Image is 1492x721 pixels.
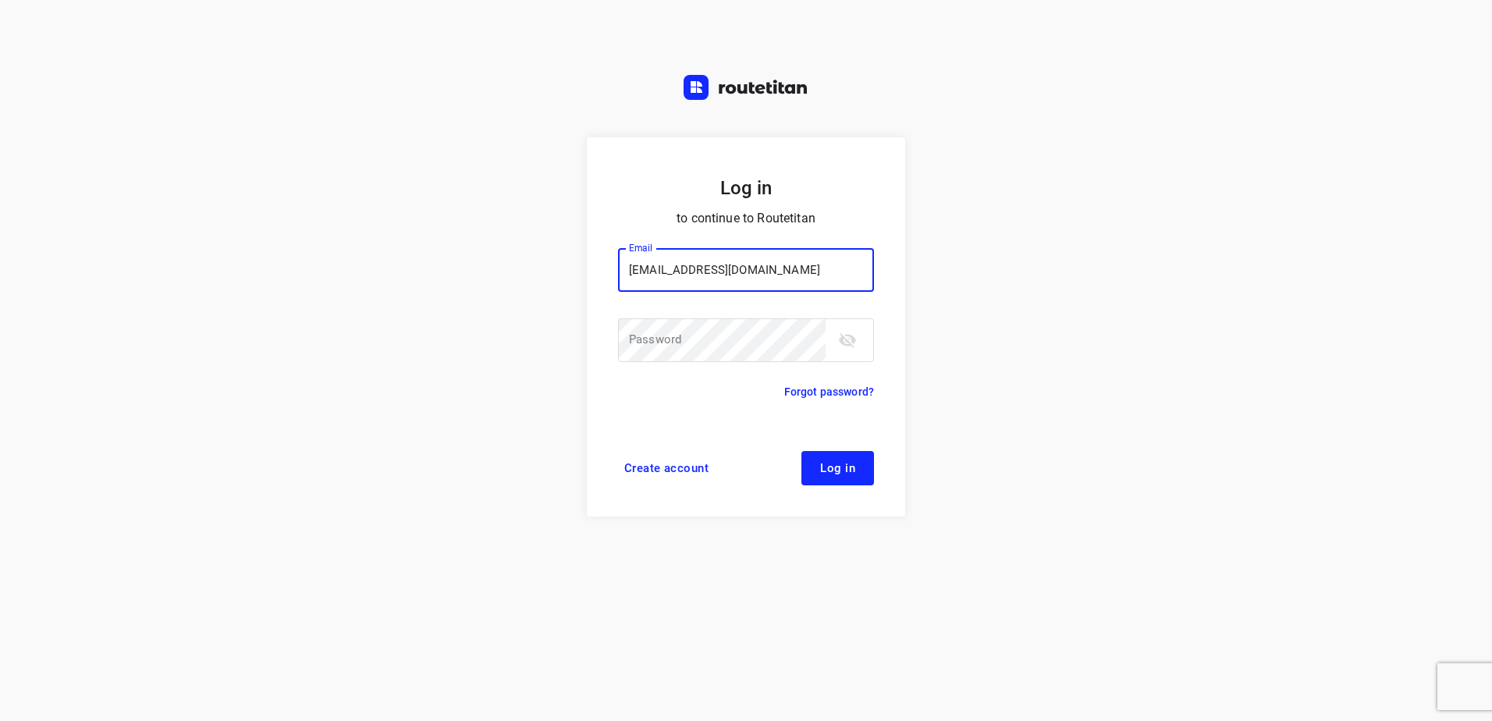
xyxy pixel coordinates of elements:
[618,175,874,201] h5: Log in
[784,382,874,401] a: Forgot password?
[624,462,709,474] span: Create account
[618,208,874,229] p: to continue to Routetitan
[618,451,715,485] a: Create account
[832,325,863,356] button: toggle password visibility
[801,451,874,485] button: Log in
[684,75,808,100] img: Routetitan
[820,462,855,474] span: Log in
[684,75,808,104] a: Routetitan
